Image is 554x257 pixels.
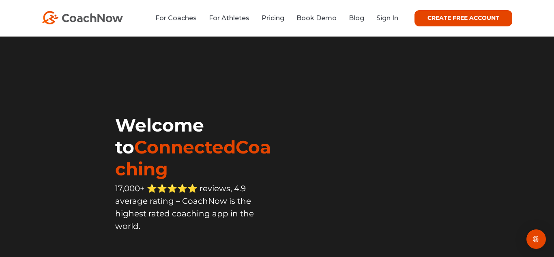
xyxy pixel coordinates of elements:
[414,10,512,26] a: CREATE FREE ACCOUNT
[115,184,254,231] span: 17,000+ ⭐️⭐️⭐️⭐️⭐️ reviews, 4.9 average rating – CoachNow is the highest rated coaching app in th...
[349,14,364,22] a: Blog
[155,14,197,22] a: For Coaches
[115,136,271,180] span: ConnectedCoaching
[115,114,277,180] h1: Welcome to
[376,14,398,22] a: Sign In
[209,14,249,22] a: For Athletes
[296,14,337,22] a: Book Demo
[526,229,546,249] div: Open Intercom Messenger
[42,11,123,24] img: CoachNow Logo
[262,14,284,22] a: Pricing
